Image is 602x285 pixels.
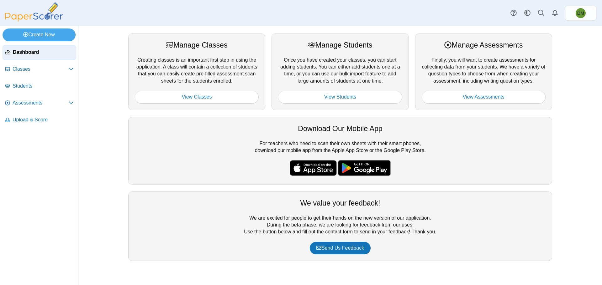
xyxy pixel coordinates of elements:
[272,33,409,110] div: Once you have created your classes, you can start adding students. You can either add students on...
[310,242,371,254] a: Send Us Feedback
[565,6,596,21] a: Domenic Mariani
[576,8,586,18] span: Domenic Mariani
[13,49,73,56] span: Dashboard
[3,17,65,23] a: PaperScorer
[338,160,391,176] img: google-play-badge.png
[128,33,265,110] div: Creating classes is an important first step in using the application. A class will contain a coll...
[135,40,259,50] div: Manage Classes
[128,191,552,261] div: We are excited for people to get their hands on the new version of our application. During the be...
[316,245,364,251] span: Send Us Feedback
[13,83,74,89] span: Students
[3,62,76,77] a: Classes
[548,6,562,20] a: Alerts
[278,40,402,50] div: Manage Students
[3,45,76,60] a: Dashboard
[13,99,69,106] span: Assessments
[135,124,546,134] div: Download Our Mobile App
[577,11,584,15] span: Domenic Mariani
[290,160,337,176] img: apple-store-badge.svg
[135,198,546,208] div: We value your feedback!
[3,28,76,41] a: Create New
[3,79,76,94] a: Students
[422,40,546,50] div: Manage Assessments
[3,96,76,111] a: Assessments
[3,3,65,22] img: PaperScorer
[415,33,552,110] div: Finally, you will want to create assessments for collecting data from your students. We have a va...
[3,113,76,128] a: Upload & Score
[135,91,259,103] a: View Classes
[422,91,546,103] a: View Assessments
[13,116,74,123] span: Upload & Score
[13,66,69,73] span: Classes
[128,117,552,185] div: For teachers who need to scan their own sheets with their smart phones, download our mobile app f...
[278,91,402,103] a: View Students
